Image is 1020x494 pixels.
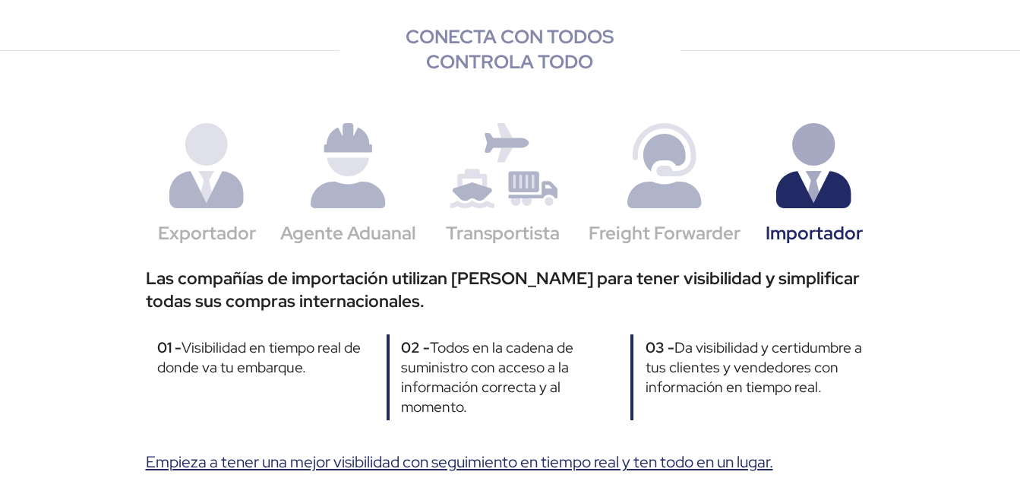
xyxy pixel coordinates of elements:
[766,221,863,245] div: Importador
[146,267,875,312] div: Las compañías de importación utilizan [PERSON_NAME] para tener visibilidad y simplificar todas su...
[589,221,741,245] div: Freight Forwarder
[387,334,630,421] div: 02 -
[158,221,256,245] div: Exportador
[630,334,874,421] div: 03 -
[401,337,573,416] span: Todos en la cadena de suministro con acceso a la información correcta y al momento.
[157,337,361,377] span: Visibilidad en tiempo real de donde va tu embarque.
[441,221,564,245] div: Transportista
[146,455,773,471] a: Empieza a tener una mejor visibilidad con seguimiento en tiempo real y ten todo en un lugar.
[339,49,681,74] div: CONTROLA TODO
[146,334,387,421] div: 01 -
[146,442,773,482] div: Empieza a tener una mejor visibilidad con seguimiento en tiempo real y ten todo en un lugar.
[339,24,681,49] div: CONECTA CON TODOS
[280,221,416,245] div: Agente Aduanal
[646,337,862,397] span: Da visibilidad y certidumbre a tus clientes y vendedores con información en tiempo real.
